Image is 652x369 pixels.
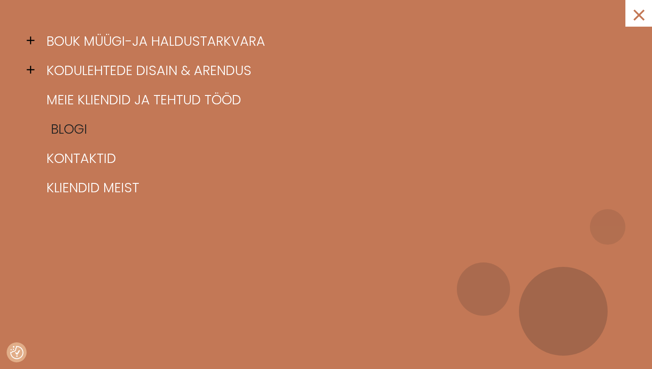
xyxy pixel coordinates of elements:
a: Kodulehtede disain & arendus [40,56,625,85]
a: BOUK müügi-ja haldustarkvara [40,27,625,56]
button: Nõusolekueelistused [10,346,24,359]
a: Meie kliendid ja tehtud tööd [40,85,625,115]
img: Revisit consent button [10,346,24,359]
a: Kontaktid [40,144,625,173]
a: Kliendid meist [40,173,625,202]
a: Blogi [44,115,630,144]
